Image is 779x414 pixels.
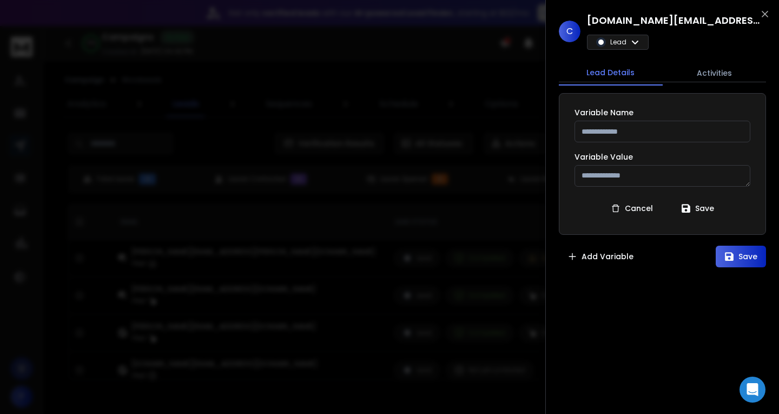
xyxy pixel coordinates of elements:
label: Variable Value [575,153,750,161]
div: Open Intercom Messenger [740,377,765,403]
label: Variable Name [575,109,750,116]
button: Save [672,198,723,219]
button: Save [716,246,766,267]
span: C [559,21,580,42]
button: Activities [663,61,767,85]
button: Lead Details [559,61,663,86]
button: Add Variable [559,246,642,267]
p: Lead [610,38,626,47]
h1: [DOMAIN_NAME][EMAIL_ADDRESS][DOMAIN_NAME] [587,13,760,28]
button: Cancel [602,198,662,219]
